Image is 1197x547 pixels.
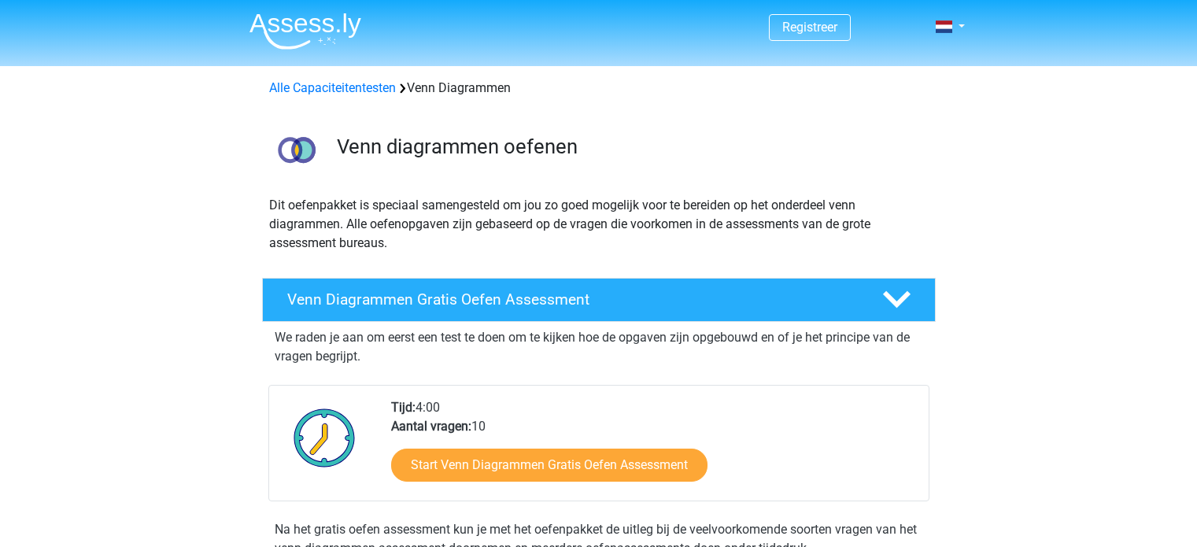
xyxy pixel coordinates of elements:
img: Klok [285,398,364,477]
div: Venn Diagrammen [263,79,935,98]
a: Alle Capaciteitentesten [269,80,396,95]
h4: Venn Diagrammen Gratis Oefen Assessment [287,290,857,309]
a: Start Venn Diagrammen Gratis Oefen Assessment [391,449,707,482]
b: Tijd: [391,400,416,415]
div: 4:00 10 [379,398,928,501]
p: Dit oefenpakket is speciaal samengesteld om jou zo goed mogelijk voor te bereiden op het onderdee... [269,196,929,253]
h3: Venn diagrammen oefenen [337,135,923,159]
img: venn diagrammen [263,116,330,183]
b: Aantal vragen: [391,419,471,434]
a: Registreer [782,20,837,35]
a: Venn Diagrammen Gratis Oefen Assessment [256,278,942,322]
p: We raden je aan om eerst een test te doen om te kijken hoe de opgaven zijn opgebouwd en of je het... [275,328,923,366]
img: Assessly [249,13,361,50]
